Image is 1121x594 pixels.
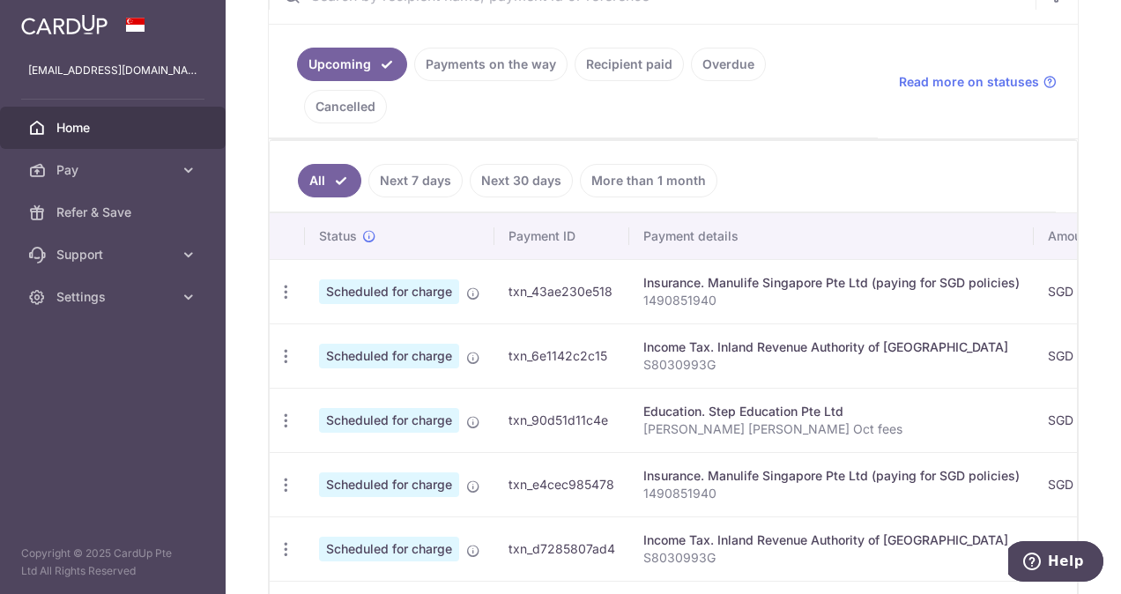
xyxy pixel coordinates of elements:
[691,48,766,81] a: Overdue
[494,388,629,452] td: txn_90d51d11c4e
[899,73,1039,91] span: Read more on statuses
[643,403,1020,420] div: Education. Step Education Pte Ltd
[319,537,459,561] span: Scheduled for charge
[319,279,459,304] span: Scheduled for charge
[40,12,76,28] span: Help
[414,48,568,81] a: Payments on the way
[56,288,173,306] span: Settings
[643,338,1020,356] div: Income Tax. Inland Revenue Authority of [GEOGRAPHIC_DATA]
[1008,541,1103,585] iframe: Opens a widget where you can find more information
[629,213,1034,259] th: Payment details
[304,90,387,123] a: Cancelled
[56,161,173,179] span: Pay
[298,164,361,197] a: All
[643,485,1020,502] p: 1490851940
[319,344,459,368] span: Scheduled for charge
[21,14,108,35] img: CardUp
[494,516,629,581] td: txn_d7285807ad4
[494,452,629,516] td: txn_e4cec985478
[575,48,684,81] a: Recipient paid
[643,549,1020,567] p: S8030993G
[494,323,629,388] td: txn_6e1142c2c15
[470,164,573,197] a: Next 30 days
[643,420,1020,438] p: [PERSON_NAME] [PERSON_NAME] Oct fees
[297,48,407,81] a: Upcoming
[643,467,1020,485] div: Insurance. Manulife Singapore Pte Ltd (paying for SGD policies)
[643,356,1020,374] p: S8030993G
[643,292,1020,309] p: 1490851940
[319,408,459,433] span: Scheduled for charge
[28,62,197,79] p: [EMAIL_ADDRESS][DOMAIN_NAME]
[1048,227,1093,245] span: Amount
[899,73,1057,91] a: Read more on statuses
[56,119,173,137] span: Home
[580,164,717,197] a: More than 1 month
[56,204,173,221] span: Refer & Save
[494,213,629,259] th: Payment ID
[368,164,463,197] a: Next 7 days
[494,259,629,323] td: txn_43ae230e518
[56,246,173,264] span: Support
[319,227,357,245] span: Status
[643,531,1020,549] div: Income Tax. Inland Revenue Authority of [GEOGRAPHIC_DATA]
[319,472,459,497] span: Scheduled for charge
[643,274,1020,292] div: Insurance. Manulife Singapore Pte Ltd (paying for SGD policies)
